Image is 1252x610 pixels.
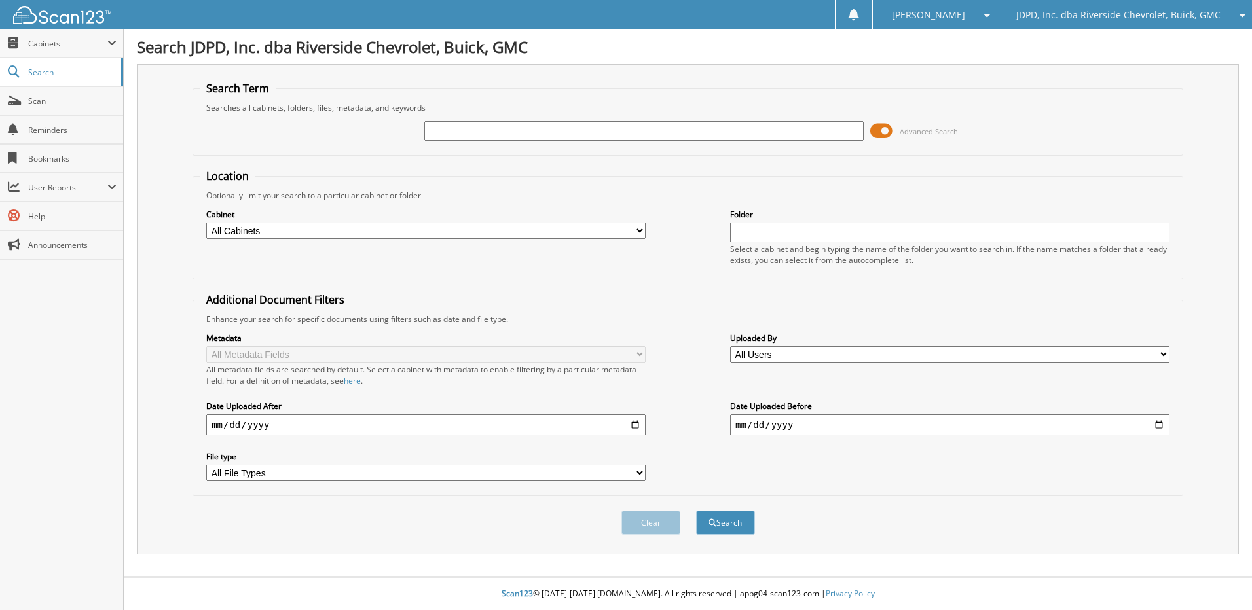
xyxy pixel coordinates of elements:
[28,38,107,49] span: Cabinets
[206,364,646,386] div: All metadata fields are searched by default. Select a cabinet with metadata to enable filtering b...
[200,190,1176,201] div: Optionally limit your search to a particular cabinet or folder
[1016,11,1221,19] span: JDPD, Inc. dba Riverside Chevrolet, Buick, GMC
[344,375,361,386] a: here
[28,96,117,107] span: Scan
[200,314,1176,325] div: Enhance your search for specific documents using filters such as date and file type.
[730,243,1169,266] div: Select a cabinet and begin typing the name of the folder you want to search in. If the name match...
[730,414,1169,435] input: end
[200,169,255,183] legend: Location
[621,511,680,535] button: Clear
[28,124,117,135] span: Reminders
[730,332,1169,344] label: Uploaded By
[900,126,958,136] span: Advanced Search
[206,332,646,344] label: Metadata
[206,414,646,435] input: start
[200,102,1176,113] div: Searches all cabinets, folders, files, metadata, and keywords
[28,240,117,251] span: Announcements
[696,511,755,535] button: Search
[502,588,533,599] span: Scan123
[826,588,875,599] a: Privacy Policy
[13,6,111,24] img: scan123-logo-white.svg
[892,11,965,19] span: [PERSON_NAME]
[124,578,1252,610] div: © [DATE]-[DATE] [DOMAIN_NAME]. All rights reserved | appg04-scan123-com |
[206,209,646,220] label: Cabinet
[206,451,646,462] label: File type
[200,293,351,307] legend: Additional Document Filters
[28,182,107,193] span: User Reports
[28,153,117,164] span: Bookmarks
[206,401,646,412] label: Date Uploaded After
[28,67,115,78] span: Search
[200,81,276,96] legend: Search Term
[28,211,117,222] span: Help
[730,209,1169,220] label: Folder
[730,401,1169,412] label: Date Uploaded Before
[137,36,1239,58] h1: Search JDPD, Inc. dba Riverside Chevrolet, Buick, GMC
